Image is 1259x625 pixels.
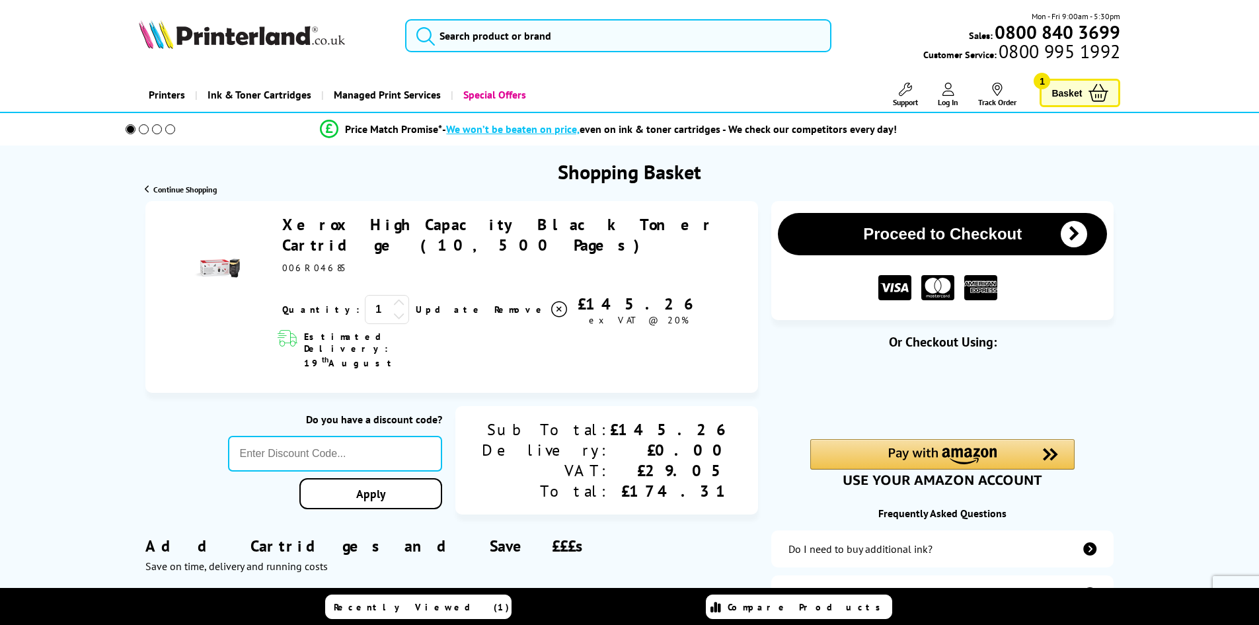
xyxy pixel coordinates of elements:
[923,45,1120,61] span: Customer Service:
[921,275,954,301] img: MASTER CARD
[589,314,689,326] span: ex VAT @ 20%
[282,262,348,274] span: 006R04685
[108,118,1110,141] li: modal_Promise
[482,419,610,440] div: Sub Total:
[610,419,732,440] div: £145.26
[208,78,311,112] span: Ink & Toner Cartridges
[322,354,328,364] sup: th
[771,575,1114,612] a: items-arrive
[451,78,536,112] a: Special Offers
[195,78,321,112] a: Ink & Toner Cartridges
[345,122,442,136] span: Price Match Promise*
[569,294,708,314] div: £145.26
[334,601,510,613] span: Recently Viewed (1)
[771,530,1114,567] a: additional-ink
[145,516,758,593] div: Add Cartridges and Save £££s
[788,542,933,556] div: Do I need to buy additional ink?
[446,122,580,136] span: We won’t be beaten on price,
[1040,79,1120,107] a: Basket 1
[1032,10,1120,22] span: Mon - Fri 9:00am - 5:30pm
[139,20,389,52] a: Printerland Logo
[893,83,918,107] a: Support
[558,159,701,185] h1: Shopping Basket
[282,214,714,255] a: Xerox High Capacity Black Toner Cartridge (10,500 Pages)
[228,436,443,472] input: Enter Discount Code...
[938,97,958,107] span: Log In
[194,245,240,292] img: Xerox High Capacity Black Toner Cartridge (10,500 Pages)
[494,300,569,319] a: Delete item from your basket
[482,481,610,501] div: Total:
[878,275,911,301] img: VISA
[997,45,1120,58] span: 0800 995 1992
[145,560,758,573] div: Save on time, delivery and running costs
[728,601,888,613] span: Compare Products
[1034,73,1050,89] span: 1
[969,29,993,42] span: Sales:
[139,20,345,49] img: Printerland Logo
[321,78,451,112] a: Managed Print Services
[610,440,732,460] div: £0.00
[893,97,918,107] span: Support
[1051,84,1082,102] span: Basket
[706,595,892,619] a: Compare Products
[810,372,1075,417] iframe: PayPal
[995,20,1120,44] b: 0800 840 3699
[153,185,217,194] span: Continue Shopping
[282,304,360,315] span: Quantity:
[228,413,443,426] div: Do you have a discount code?
[810,439,1075,485] div: Amazon Pay - Use your Amazon account
[610,460,732,481] div: £29.05
[771,333,1114,351] div: Or Checkout Using:
[482,440,610,460] div: Delivery:
[482,460,610,481] div: VAT:
[405,19,831,52] input: Search product or brand
[964,275,997,301] img: American Express
[139,78,195,112] a: Printers
[416,304,484,315] a: Update
[145,185,217,194] a: Continue Shopping
[304,331,467,369] span: Estimated Delivery: 19 August
[299,478,442,509] a: Apply
[778,213,1107,255] button: Proceed to Checkout
[610,481,732,501] div: £174.31
[978,83,1016,107] a: Track Order
[938,83,958,107] a: Log In
[494,304,547,315] span: Remove
[442,122,897,136] div: - even on ink & toner cartridges - We check our competitors every day!
[771,507,1114,520] div: Frequently Asked Questions
[325,595,512,619] a: Recently Viewed (1)
[993,26,1120,38] a: 0800 840 3699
